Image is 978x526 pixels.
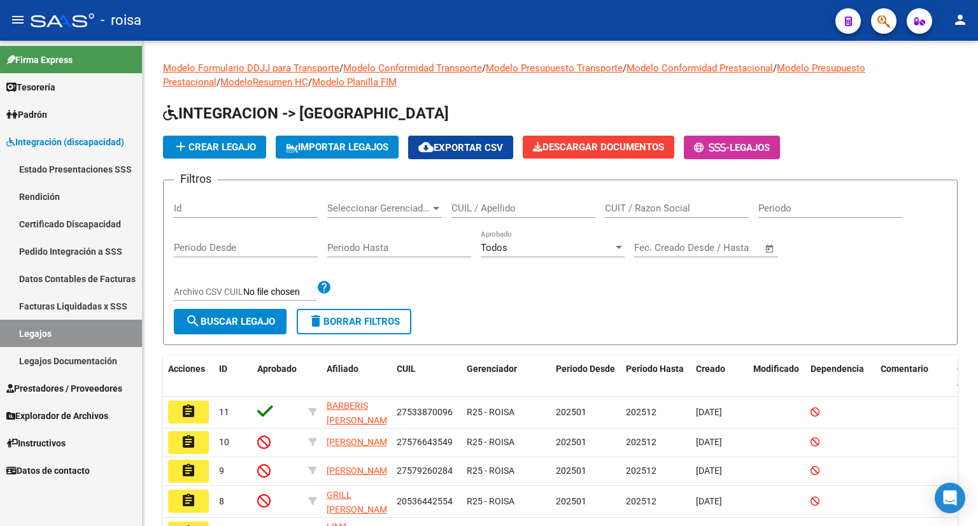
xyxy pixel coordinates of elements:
span: 202512 [626,437,656,447]
button: Crear Legajo [163,136,266,159]
span: 202501 [556,466,586,476]
a: ModeloResumen HC [220,76,308,88]
datatable-header-cell: Comentario [875,355,952,397]
span: Descargar Documentos [533,141,664,153]
span: Prestadores / Proveedores [6,381,122,395]
a: Modelo Formulario DDJJ para Transporte [163,62,339,74]
span: Periodo Hasta [626,364,684,374]
button: Borrar Filtros [297,309,411,334]
input: Start date [634,242,676,253]
datatable-header-cell: ID [214,355,252,397]
a: Modelo Conformidad Transporte [343,62,482,74]
span: Archivo CSV CUIL [174,287,243,297]
button: Buscar Legajo [174,309,287,334]
span: [DATE] [696,496,722,506]
datatable-header-cell: Periodo Hasta [621,355,691,397]
span: Seleccionar Gerenciador [327,203,430,214]
span: Instructivos [6,436,66,450]
span: 27579260284 [397,466,453,476]
span: 10 [219,437,229,447]
datatable-header-cell: Aprobado [252,355,303,397]
span: Padrón [6,108,47,122]
button: IMPORTAR LEGAJOS [276,136,399,159]
span: [PERSON_NAME] [327,466,395,476]
mat-icon: delete [308,313,323,329]
datatable-header-cell: Afiliado [322,355,392,397]
span: INTEGRACION -> [GEOGRAPHIC_DATA] [163,104,449,122]
mat-icon: cloud_download [418,139,434,155]
mat-icon: assignment [181,434,196,450]
datatable-header-cell: Gerenciador [462,355,551,397]
span: Comentario [881,364,928,374]
span: Aprobado [257,364,297,374]
span: Todos [481,242,507,253]
span: 27576643549 [397,437,453,447]
span: Borrar Filtros [308,316,400,327]
span: Gerenciador [467,364,517,374]
span: Acciones [168,364,205,374]
span: GRILL [PERSON_NAME] [327,490,395,515]
span: 20536442554 [397,496,453,506]
span: 8 [219,496,224,506]
a: Modelo Conformidad Prestacional [627,62,773,74]
span: - [694,142,730,153]
mat-icon: assignment [181,404,196,419]
span: R25 - ROISA [467,466,514,476]
span: Crear Legajo [173,141,256,153]
h3: Filtros [174,170,218,188]
span: Integración (discapacidad) [6,135,124,149]
span: Modificado [753,364,799,374]
span: 202512 [626,407,656,417]
span: 202501 [556,437,586,447]
span: [PERSON_NAME] [327,437,395,447]
span: Datos de contacto [6,464,90,478]
mat-icon: assignment [181,463,196,478]
span: Creado [696,364,725,374]
span: BARBERIS [PERSON_NAME] [327,401,395,425]
mat-icon: help [316,280,332,295]
span: R25 - ROISA [467,437,514,447]
a: Modelo Presupuesto Transporte [486,62,623,74]
input: Archivo CSV CUIL [243,287,316,298]
mat-icon: person [953,12,968,27]
span: IMPORTAR LEGAJOS [286,141,388,153]
span: Buscar Legajo [185,316,275,327]
input: End date [687,242,749,253]
span: [DATE] [696,437,722,447]
span: Tesorería [6,80,55,94]
span: R25 - ROISA [467,407,514,417]
span: Legajos [730,142,770,153]
span: [DATE] [696,407,722,417]
span: 27533870096 [397,407,453,417]
datatable-header-cell: CUIL [392,355,462,397]
span: Exportar CSV [418,142,503,153]
datatable-header-cell: Periodo Desde [551,355,621,397]
button: Open calendar [763,241,777,256]
button: Descargar Documentos [523,136,674,159]
datatable-header-cell: Modificado [748,355,805,397]
span: 9 [219,466,224,476]
span: [DATE] [696,466,722,476]
datatable-header-cell: Dependencia [805,355,875,397]
span: Dependencia [811,364,864,374]
mat-icon: assignment [181,493,196,508]
span: 202501 [556,496,586,506]
a: Modelo Planilla FIM [312,76,397,88]
button: -Legajos [684,136,780,159]
mat-icon: menu [10,12,25,27]
span: R25 - ROISA [467,496,514,506]
datatable-header-cell: Creado [691,355,748,397]
span: - roisa [101,6,141,34]
span: 202512 [626,466,656,476]
div: Open Intercom Messenger [935,483,965,513]
datatable-header-cell: Acciones [163,355,214,397]
span: Explorador de Archivos [6,409,108,423]
span: Firma Express [6,53,73,67]
span: Periodo Desde [556,364,615,374]
span: CUIL [397,364,416,374]
mat-icon: search [185,313,201,329]
button: Exportar CSV [408,136,513,159]
span: ID [219,364,227,374]
span: Afiliado [327,364,358,374]
span: 202501 [556,407,586,417]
